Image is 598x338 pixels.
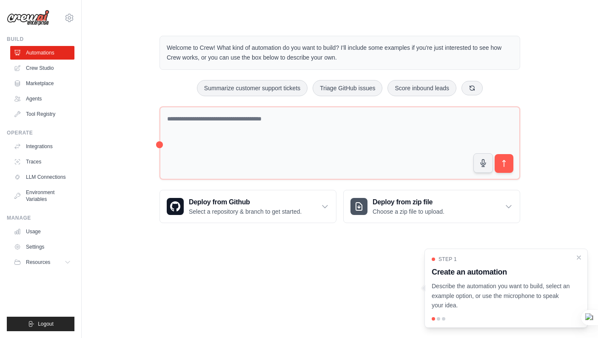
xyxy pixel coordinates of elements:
a: Crew Studio [10,61,74,75]
a: Integrations [10,140,74,153]
button: Summarize customer support tickets [197,80,308,96]
span: Resources [26,259,50,266]
p: Welcome to Crew! What kind of automation do you want to build? I'll include some examples if you'... [167,43,513,63]
h3: Deploy from Github [189,197,302,207]
a: Environment Variables [10,186,74,206]
img: Logo [7,10,49,26]
h3: Deploy from zip file [373,197,444,207]
button: Triage GitHub issues [313,80,382,96]
button: Close walkthrough [575,254,582,261]
a: Automations [10,46,74,60]
a: Agents [10,92,74,106]
p: Describe the automation you want to build, select an example option, or use the microphone to spe... [432,281,570,310]
a: Usage [10,225,74,238]
button: Logout [7,317,74,331]
a: Tool Registry [10,107,74,121]
span: Step 1 [439,256,457,263]
p: Choose a zip file to upload. [373,207,444,216]
div: Operate [7,129,74,136]
h3: Create an automation [432,266,570,278]
div: Build [7,36,74,43]
a: Settings [10,240,74,254]
a: LLM Connections [10,170,74,184]
span: Logout [38,321,54,327]
a: Traces [10,155,74,169]
p: Select a repository & branch to get started. [189,207,302,216]
div: Manage [7,215,74,221]
button: Resources [10,255,74,269]
a: Marketplace [10,77,74,90]
button: Score inbound leads [387,80,456,96]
